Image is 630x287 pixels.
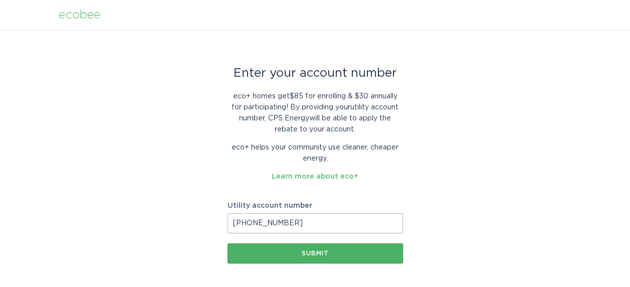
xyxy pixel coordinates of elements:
[272,173,358,180] a: Learn more about eco+
[228,142,403,164] p: eco+ helps your community use cleaner, cheaper energy.
[228,91,403,135] p: eco+ homes get $85 for enrolling & $30 annually for participating ! By providing your utility acc...
[233,250,398,256] div: Submit
[228,243,403,263] button: Submit
[228,202,403,209] label: Utility account number
[59,10,100,21] div: ecobee
[228,68,403,79] div: Enter your account number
